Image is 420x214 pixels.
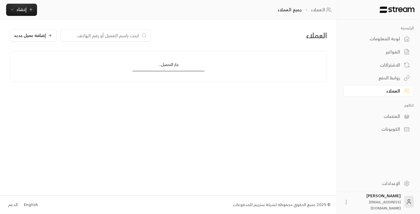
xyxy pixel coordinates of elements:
[6,199,20,210] a: الدعم
[343,33,414,45] a: لوحة المعلومات
[343,123,414,135] a: الكوبونات
[343,103,414,108] p: كتالوج
[343,59,414,71] a: الاشتراكات
[351,180,400,187] div: الإعدادات
[369,199,401,211] span: [EMAIL_ADDRESS][DOMAIN_NAME]
[343,46,414,58] a: الفواتير
[353,193,401,211] div: [PERSON_NAME]
[225,31,327,40] div: العملاء
[351,49,400,55] div: الفواتير
[351,126,400,132] div: الكوبونات
[278,7,334,13] nav: breadcrumb
[351,88,400,94] div: العملاء
[24,202,38,208] div: English
[64,32,139,39] input: ابحث باسم العميل أو رقم الهاتف
[343,72,414,84] a: روابط الدفع
[6,4,37,16] button: إنشاء
[343,85,414,97] a: العملاء
[278,7,302,13] p: جميع العملاء
[343,177,414,189] a: الإعدادات
[351,113,400,119] div: المنتجات
[10,29,57,42] button: إضافة عميل جديد
[343,26,414,31] p: الرئيسية
[14,33,46,38] span: إضافة عميل جديد
[133,62,204,71] div: جار التحميل...
[343,110,414,122] a: المنتجات
[311,7,333,13] a: العملاء
[379,6,415,13] img: Logo
[17,5,27,13] span: إنشاء
[351,36,400,42] div: لوحة المعلومات
[232,202,331,208] div: © 2025 جميع الحقوق محفوظة لشركة ستريم للمدفوعات.
[351,62,400,68] div: الاشتراكات
[351,75,400,81] div: روابط الدفع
